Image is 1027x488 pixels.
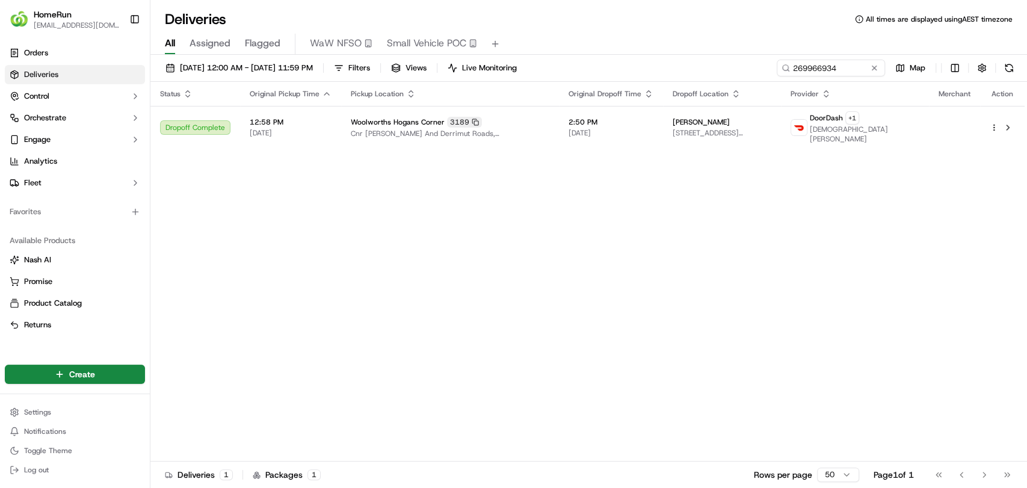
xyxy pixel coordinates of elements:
[866,14,1013,24] span: All times are displayed using AEST timezone
[462,63,517,73] span: Live Monitoring
[310,36,362,51] span: WaW NFSO
[791,89,819,99] span: Provider
[5,5,125,34] button: HomeRunHomeRun[EMAIL_ADDRESS][DOMAIN_NAME]
[791,120,807,135] img: doordash_logo_v2.png
[12,12,36,36] img: Nash
[102,176,111,185] div: 💻
[24,320,51,330] span: Returns
[34,20,120,30] button: [EMAIL_ADDRESS][DOMAIN_NAME]
[386,60,432,76] button: Views
[24,276,52,287] span: Promise
[442,60,522,76] button: Live Monitoring
[10,276,140,287] a: Promise
[447,117,482,128] div: 3189
[250,117,332,127] span: 12:58 PM
[5,442,145,459] button: Toggle Theme
[307,469,321,480] div: 1
[5,87,145,106] button: Control
[24,255,51,265] span: Nash AI
[165,10,226,29] h1: Deliveries
[24,175,92,187] span: Knowledge Base
[24,178,42,188] span: Fleet
[41,127,152,137] div: We're available if you need us!
[205,119,219,133] button: Start new chat
[777,60,885,76] input: Type to search
[41,115,197,127] div: Start new chat
[165,469,233,481] div: Deliveries
[569,117,653,127] span: 2:50 PM
[24,407,51,417] span: Settings
[5,202,145,221] div: Favorites
[24,48,48,58] span: Orders
[351,117,445,127] span: Woolworths Hogans Corner
[85,203,146,213] a: Powered byPylon
[120,204,146,213] span: Pylon
[5,365,145,384] button: Create
[24,69,58,80] span: Deliveries
[24,446,72,456] span: Toggle Theme
[190,36,230,51] span: Assigned
[12,176,22,185] div: 📗
[874,469,914,481] div: Page 1 of 1
[12,115,34,137] img: 1736555255976-a54dd68f-1ca7-489b-9aae-adbdc363a1c4
[5,43,145,63] a: Orders
[250,128,332,138] span: [DATE]
[990,89,1015,99] div: Action
[10,320,140,330] a: Returns
[5,152,145,171] a: Analytics
[220,469,233,480] div: 1
[160,60,318,76] button: [DATE] 12:00 AM - [DATE] 11:59 PM
[5,173,145,193] button: Fleet
[180,63,313,73] span: [DATE] 12:00 AM - [DATE] 11:59 PM
[160,89,180,99] span: Status
[328,60,375,76] button: Filters
[5,250,145,270] button: Nash AI
[5,130,145,149] button: Engage
[69,368,95,380] span: Create
[24,156,57,167] span: Analytics
[250,89,319,99] span: Original Pickup Time
[253,469,321,481] div: Packages
[351,89,404,99] span: Pickup Location
[24,113,66,123] span: Orchestrate
[569,89,641,99] span: Original Dropoff Time
[5,315,145,335] button: Returns
[810,113,843,123] span: DoorDash
[10,255,140,265] a: Nash AI
[673,128,771,138] span: [STREET_ADDRESS][PERSON_NAME]
[939,89,970,99] span: Merchant
[10,10,29,29] img: HomeRun
[5,65,145,84] a: Deliveries
[845,111,859,125] button: +1
[890,60,931,76] button: Map
[34,8,72,20] button: HomeRun
[5,108,145,128] button: Orchestrate
[24,134,51,145] span: Engage
[97,170,198,191] a: 💻API Documentation
[10,298,140,309] a: Product Catalog
[31,78,217,90] input: Got a question? Start typing here...
[5,423,145,440] button: Notifications
[114,175,193,187] span: API Documentation
[673,89,729,99] span: Dropoff Location
[910,63,925,73] span: Map
[7,170,97,191] a: 📗Knowledge Base
[5,231,145,250] div: Available Products
[5,294,145,313] button: Product Catalog
[406,63,427,73] span: Views
[24,465,49,475] span: Log out
[387,36,466,51] span: Small Vehicle POC
[5,462,145,478] button: Log out
[24,91,49,102] span: Control
[754,469,812,481] p: Rows per page
[24,427,66,436] span: Notifications
[673,117,730,127] span: [PERSON_NAME]
[5,272,145,291] button: Promise
[24,298,82,309] span: Product Catalog
[569,128,653,138] span: [DATE]
[351,129,549,138] span: Cnr [PERSON_NAME] And Derrimut Roads, [GEOGRAPHIC_DATA], [GEOGRAPHIC_DATA]
[245,36,280,51] span: Flagged
[5,404,145,421] button: Settings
